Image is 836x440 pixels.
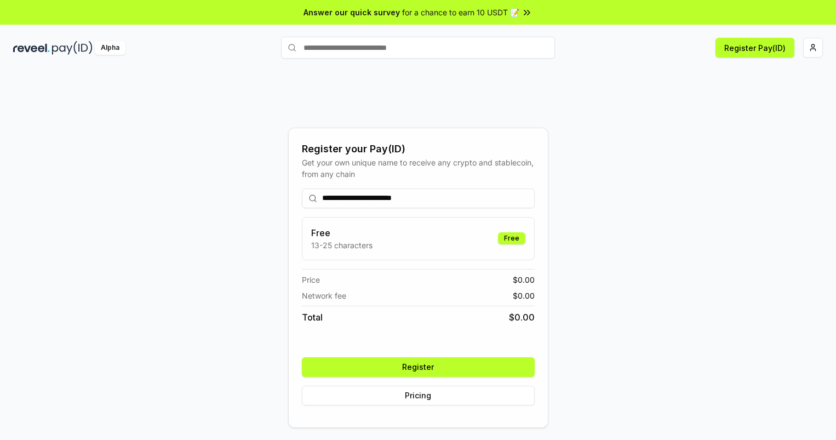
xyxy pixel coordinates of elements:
[302,357,535,377] button: Register
[52,41,93,55] img: pay_id
[311,239,373,251] p: 13-25 characters
[513,274,535,285] span: $ 0.00
[302,157,535,180] div: Get your own unique name to receive any crypto and stablecoin, from any chain
[509,311,535,324] span: $ 0.00
[13,41,50,55] img: reveel_dark
[302,386,535,405] button: Pricing
[304,7,400,18] span: Answer our quick survey
[402,7,519,18] span: for a chance to earn 10 USDT 📝
[302,141,535,157] div: Register your Pay(ID)
[302,290,346,301] span: Network fee
[302,311,323,324] span: Total
[95,41,125,55] div: Alpha
[513,290,535,301] span: $ 0.00
[302,274,320,285] span: Price
[715,38,794,58] button: Register Pay(ID)
[311,226,373,239] h3: Free
[498,232,525,244] div: Free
